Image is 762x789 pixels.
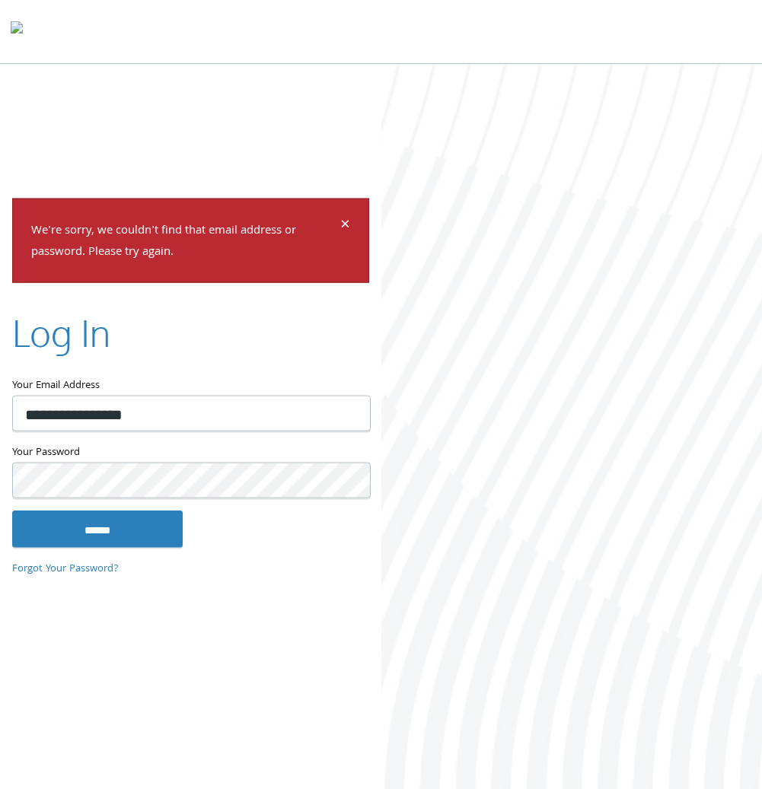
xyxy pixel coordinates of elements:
[340,217,350,235] button: Dismiss alert
[31,220,338,264] p: We're sorry, we couldn't find that email address or password. Please try again.
[12,560,119,577] a: Forgot Your Password?
[11,16,23,46] img: todyl-logo-dark.svg
[12,444,369,463] label: Your Password
[12,307,110,358] h2: Log In
[340,211,350,240] span: ×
